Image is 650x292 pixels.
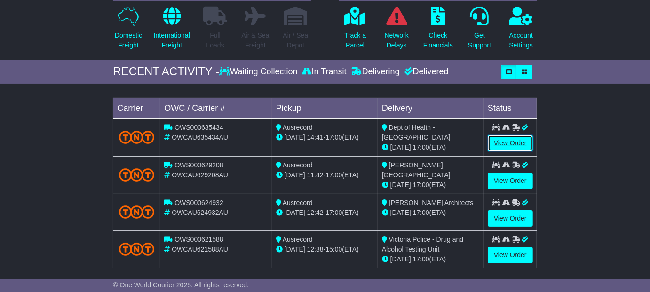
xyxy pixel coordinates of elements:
[174,236,223,243] span: OWS000621588
[508,6,533,55] a: AccountSettings
[488,135,533,151] a: View Order
[325,171,342,179] span: 17:00
[119,243,154,255] img: TNT_Domestic.png
[307,134,324,141] span: 14:41
[349,67,402,77] div: Delivering
[382,161,451,179] span: [PERSON_NAME][GEOGRAPHIC_DATA]
[283,31,308,50] p: Air / Sea Depot
[382,180,480,190] div: (ETA)
[283,124,313,131] span: Ausrecord
[413,209,429,216] span: 17:00
[390,255,411,263] span: [DATE]
[509,31,533,50] p: Account Settings
[285,245,305,253] span: [DATE]
[423,31,453,50] p: Check Financials
[272,98,378,118] td: Pickup
[382,254,480,264] div: (ETA)
[119,131,154,143] img: TNT_Domestic.png
[390,181,411,189] span: [DATE]
[113,98,160,118] td: Carrier
[172,245,228,253] span: OWCAU621588AU
[172,134,228,141] span: OWCAU635434AU
[488,173,533,189] a: View Order
[402,67,449,77] div: Delivered
[307,171,324,179] span: 11:42
[172,171,228,179] span: OWCAU629208AU
[172,209,228,216] span: OWCAU624932AU
[325,209,342,216] span: 17:00
[119,205,154,218] img: TNT_Domestic.png
[283,161,313,169] span: Ausrecord
[382,236,463,253] span: Victoria Police - Drug and Alcohol Testing Unit
[413,181,429,189] span: 17:00
[204,31,227,50] p: Full Loads
[413,143,429,151] span: 17:00
[154,31,190,50] p: International Freight
[385,31,409,50] p: Network Delays
[484,98,537,118] td: Status
[283,236,313,243] span: Ausrecord
[114,6,143,55] a: DomesticFreight
[307,245,324,253] span: 12:38
[276,245,374,254] div: - (ETA)
[283,199,313,206] span: Ausrecord
[384,6,409,55] a: NetworkDelays
[468,31,491,50] p: Get Support
[119,168,154,181] img: TNT_Domestic.png
[115,31,142,50] p: Domestic Freight
[276,208,374,218] div: - (ETA)
[160,98,272,118] td: OWC / Carrier #
[390,143,411,151] span: [DATE]
[423,6,453,55] a: CheckFinancials
[389,199,474,206] span: [PERSON_NAME] Architects
[174,199,223,206] span: OWS000624932
[307,209,324,216] span: 12:42
[488,247,533,263] a: View Order
[219,67,300,77] div: Waiting Collection
[382,208,480,218] div: (ETA)
[153,6,190,55] a: InternationalFreight
[378,98,484,118] td: Delivery
[390,209,411,216] span: [DATE]
[468,6,491,55] a: GetSupport
[285,209,305,216] span: [DATE]
[382,142,480,152] div: (ETA)
[325,245,342,253] span: 15:00
[285,134,305,141] span: [DATE]
[488,210,533,227] a: View Order
[276,133,374,142] div: - (ETA)
[174,161,223,169] span: OWS000629208
[174,124,223,131] span: OWS000635434
[382,124,451,141] span: Dept of Health - [GEOGRAPHIC_DATA]
[300,67,349,77] div: In Transit
[113,65,219,79] div: RECENT ACTIVITY -
[241,31,269,50] p: Air & Sea Freight
[113,281,249,289] span: © One World Courier 2025. All rights reserved.
[325,134,342,141] span: 17:00
[276,170,374,180] div: - (ETA)
[413,255,429,263] span: 17:00
[344,6,366,55] a: Track aParcel
[285,171,305,179] span: [DATE]
[344,31,366,50] p: Track a Parcel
